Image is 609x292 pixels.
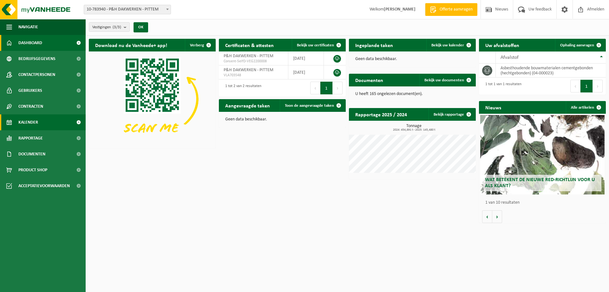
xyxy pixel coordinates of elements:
button: Previous [570,80,580,92]
span: Bekijk uw kalender [431,43,464,47]
span: Ophaling aanvragen [560,43,594,47]
span: Documenten [18,146,45,162]
a: Alle artikelen [566,101,605,114]
a: Toon de aangevraagde taken [280,99,345,112]
span: Bedrijfsgegevens [18,51,56,67]
span: Gebruikers [18,83,42,98]
a: Bekijk uw documenten [419,74,475,86]
span: Offerte aanvragen [438,6,474,13]
button: 1 [580,80,593,92]
count: (3/3) [113,25,121,29]
span: P&H DAKWERKEN - PITTEM [224,68,273,72]
span: Verberg [190,43,204,47]
span: Kalender [18,114,38,130]
span: Product Shop [18,162,47,178]
span: Navigatie [18,19,38,35]
h2: Nieuws [479,101,507,113]
a: Bekijk rapportage [429,108,475,121]
button: Next [333,82,343,94]
span: 10-783940 - P&H DAKWERKEN - PITTEM [84,5,171,14]
p: Geen data beschikbaar. [225,117,339,122]
button: 1 [320,82,333,94]
button: Next [593,80,603,92]
span: Rapportage [18,130,43,146]
span: Contracten [18,98,43,114]
span: Toon de aangevraagde taken [285,104,334,108]
span: 2024: 454,891 t - 2025: 145,480 t [352,128,476,132]
h2: Documenten [349,74,390,86]
div: 1 tot 1 van 1 resultaten [482,79,521,93]
button: Volgende [492,210,502,223]
button: Verberg [185,39,215,51]
a: Wat betekent de nieuwe RED-richtlijn voor u als klant? [480,115,605,194]
span: Contactpersonen [18,67,55,83]
h2: Aangevraagde taken [219,99,276,112]
span: Vestigingen [92,23,121,32]
td: [DATE] [288,65,324,79]
span: Bekijk uw documenten [424,78,464,82]
h3: Tonnage [352,124,476,132]
a: Ophaling aanvragen [555,39,605,51]
h2: Certificaten & attesten [219,39,280,51]
span: P&H DAKWERKEN - PITTEM [224,54,273,58]
a: Bekijk uw certificaten [292,39,345,51]
p: Geen data beschikbaar. [355,57,469,61]
h2: Download nu de Vanheede+ app! [89,39,174,51]
span: Wat betekent de nieuwe RED-richtlijn voor u als klant? [485,177,595,188]
button: OK [134,22,148,32]
td: asbesthoudende bouwmaterialen cementgebonden (hechtgebonden) (04-000023) [496,64,606,78]
strong: [PERSON_NAME] [384,7,416,12]
h2: Uw afvalstoffen [479,39,526,51]
span: VLA703548 [224,73,283,78]
button: Vorige [482,210,492,223]
img: Download de VHEPlus App [89,51,216,147]
button: Previous [310,82,320,94]
a: Offerte aanvragen [425,3,477,16]
div: 1 tot 2 van 2 resultaten [222,81,261,95]
p: U heeft 165 ongelezen document(en). [355,92,469,96]
span: Afvalstof [501,55,519,60]
td: [DATE] [288,51,324,65]
span: Acceptatievoorwaarden [18,178,70,194]
button: Vestigingen(3/3) [89,22,130,32]
p: 1 van 10 resultaten [485,200,603,205]
span: Bekijk uw certificaten [297,43,334,47]
span: Consent-SelfD-VEG2200008 [224,59,283,64]
span: Dashboard [18,35,42,51]
h2: Ingeplande taken [349,39,399,51]
h2: Rapportage 2025 / 2024 [349,108,413,120]
a: Bekijk uw kalender [426,39,475,51]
